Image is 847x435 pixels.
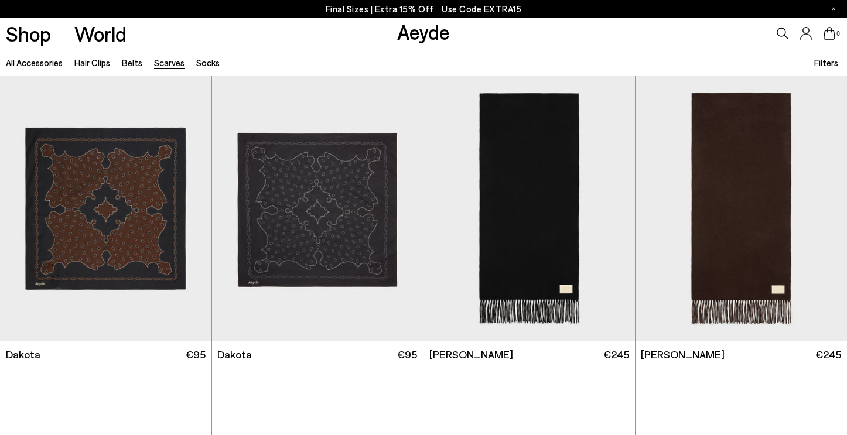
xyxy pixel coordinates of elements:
[326,2,522,16] p: Final Sizes | Extra 15% Off
[74,57,110,68] a: Hair Clips
[196,57,220,68] a: Socks
[603,347,629,362] span: €245
[6,23,51,44] a: Shop
[6,57,63,68] a: All accessories
[154,57,185,68] a: Scarves
[429,347,513,362] span: [PERSON_NAME]
[74,23,127,44] a: World
[423,341,635,368] a: [PERSON_NAME] €245
[815,347,841,362] span: €245
[397,19,450,44] a: Aeyde
[186,347,206,362] span: €95
[814,57,838,68] span: Filters
[641,347,725,362] span: [PERSON_NAME]
[122,57,142,68] a: Belts
[824,27,835,40] a: 0
[6,347,40,362] span: Dakota
[423,76,635,341] img: Bela Cashmere Scarf
[212,76,423,341] img: Dakota Printed Cotton Scarf
[217,347,252,362] span: Dakota
[212,341,423,368] a: Dakota €95
[442,4,521,14] span: Navigate to /collections/ss25-final-sizes
[835,30,841,37] span: 0
[397,347,417,362] span: €95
